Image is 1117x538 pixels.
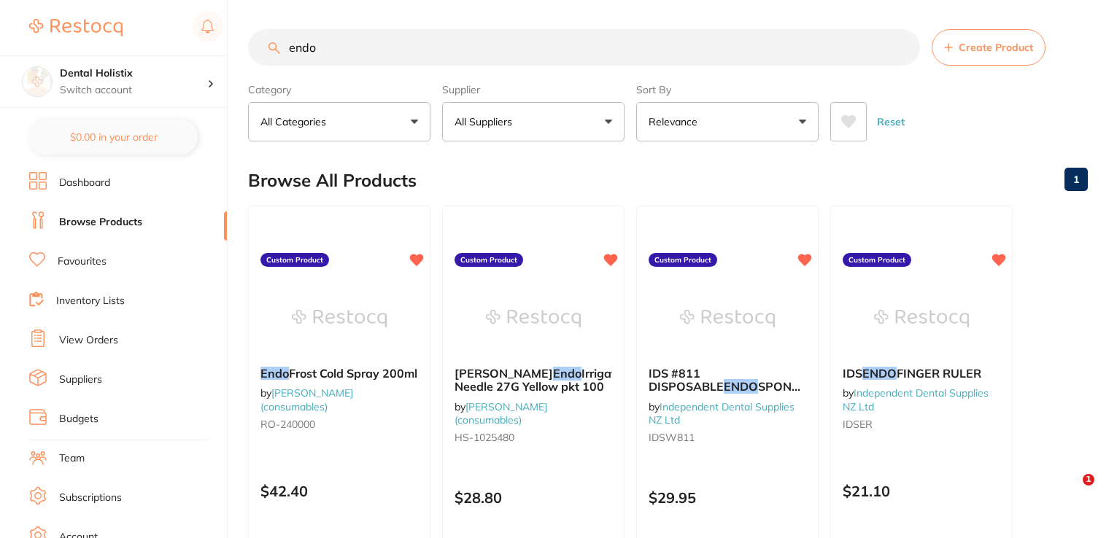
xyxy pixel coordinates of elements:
[260,386,353,413] a: [PERSON_NAME] (consumables)
[260,418,315,431] span: RO-240000
[455,366,633,394] span: Irrigation Needle 27G Yellow pkt 100
[649,253,717,268] label: Custom Product
[843,483,1000,499] p: $21.10
[843,253,911,268] label: Custom Product
[649,489,806,506] p: $29.95
[455,253,523,268] label: Custom Product
[636,102,819,141] button: Relevance
[59,333,118,348] a: View Orders
[1064,165,1088,194] a: 1
[455,431,514,444] span: HS-1025480
[455,489,612,506] p: $28.80
[289,366,417,381] span: Frost Cold Spray 200ml
[455,400,547,426] span: by
[59,491,122,505] a: Subscriptions
[60,66,207,81] h4: Dental Holistix
[553,366,581,381] em: Endo
[680,282,775,355] img: IDS #811 DISPOSABLE ENDO SPONGE 50mm x 8mm (50)
[1053,474,1088,509] iframe: Intercom live chat
[486,282,581,355] img: Henry Schein Endo Irrigation Needle 27G Yellow pkt 100
[58,254,107,269] a: Favourites
[897,366,981,381] span: FINGER RULER
[29,19,123,36] img: Restocq Logo
[724,379,758,394] em: ENDO
[959,42,1033,53] span: Create Product
[59,412,98,426] a: Budgets
[59,215,142,230] a: Browse Products
[649,431,695,444] span: IDSW811
[248,83,430,96] label: Category
[873,102,909,141] button: Reset
[843,386,989,413] span: by
[843,386,989,413] a: Independent Dental Supplies NZ Ltd
[260,367,418,380] b: Endo Frost Cold Spray 200ml
[442,102,625,141] button: All Suppliers
[248,29,920,66] input: Search Products
[649,114,703,129] p: Relevance
[1083,474,1094,486] span: 1
[59,451,85,466] a: Team
[862,366,897,381] em: ENDO
[60,83,207,98] p: Switch account
[260,253,329,268] label: Custom Product
[29,120,198,155] button: $0.00 in your order
[248,102,430,141] button: All Categories
[442,83,625,96] label: Supplier
[59,176,110,190] a: Dashboard
[292,282,387,355] img: Endo Frost Cold Spray 200ml
[455,367,612,394] b: Henry Schein Endo Irrigation Needle 27G Yellow pkt 100
[455,114,518,129] p: All Suppliers
[29,11,123,44] a: Restocq Logo
[636,83,819,96] label: Sort By
[260,114,332,129] p: All Categories
[455,366,553,381] span: [PERSON_NAME]
[649,400,795,426] span: by
[56,294,125,308] a: Inventory Lists
[843,418,873,431] span: IDSER
[843,367,1000,380] b: IDS ENDO FINGER RULER
[260,366,289,381] em: Endo
[248,171,417,191] h2: Browse All Products
[932,29,1046,66] button: Create Product
[843,366,862,381] span: IDS
[649,379,808,407] span: SPONGE 50mm x 8mm (50)
[649,367,806,394] b: IDS #811 DISPOSABLE ENDO SPONGE 50mm x 8mm (50)
[59,373,102,387] a: Suppliers
[649,366,724,394] span: IDS #811 DISPOSABLE
[649,400,795,426] a: Independent Dental Supplies NZ Ltd
[874,282,969,355] img: IDS ENDO FINGER RULER
[23,67,52,96] img: Dental Holistix
[260,483,418,499] p: $42.40
[260,386,353,413] span: by
[455,400,547,426] a: [PERSON_NAME] (consumables)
